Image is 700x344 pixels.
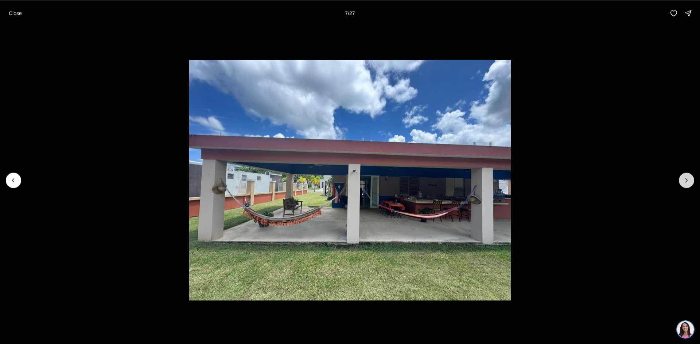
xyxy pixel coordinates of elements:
[4,4,21,21] img: be3d4b55-7850-4bcb-9297-a2f9cd376e78.png
[9,10,22,16] p: Close
[6,173,21,188] button: Previous slide
[345,10,355,16] p: 7 / 27
[679,173,694,188] button: Next slide
[4,6,26,20] button: Close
